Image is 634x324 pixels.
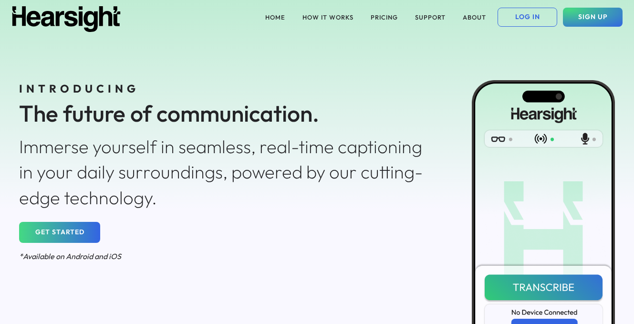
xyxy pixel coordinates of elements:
div: INTRODUCING [19,81,433,96]
button: GET STARTED [19,222,100,243]
div: Immerse yourself in seamless, real-time captioning in your daily surroundings, powered by our cut... [19,134,433,210]
button: HOME [260,8,291,27]
button: HOW IT WORKS [297,8,359,27]
div: The future of communication. [19,97,433,129]
button: LOG IN [498,8,557,27]
button: ABOUT [457,8,492,27]
div: *Available on Android and iOS [19,251,433,261]
button: SUPPORT [409,8,451,27]
button: PRICING [365,8,404,27]
button: SIGN UP [563,8,623,27]
img: Hearsight logo [11,6,121,32]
